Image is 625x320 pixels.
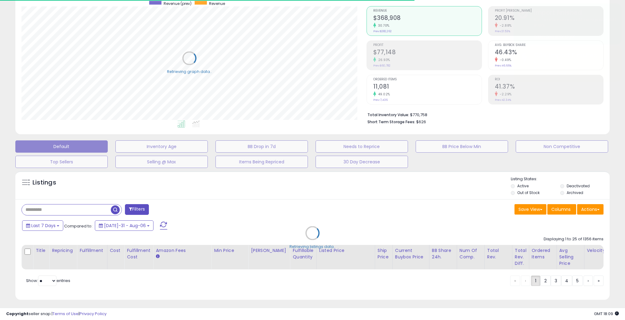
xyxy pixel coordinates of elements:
small: 30.70% [376,23,390,28]
h2: $368,908 [373,14,482,23]
small: Prev: $60,782 [373,64,390,67]
small: -2.88% [498,23,512,28]
button: BB Price Below Min [416,140,508,153]
span: Revenue [373,9,482,13]
span: Profit [PERSON_NAME] [495,9,603,13]
button: BB Drop in 7d [215,140,308,153]
a: Terms of Use [52,311,79,317]
h2: $77,148 [373,49,482,57]
span: Avg. Buybox Share [495,44,603,47]
small: 49.02% [376,92,390,97]
button: Needs to Reprice [316,140,408,153]
li: $770,758 [367,111,599,118]
a: Privacy Policy [80,311,107,317]
span: ROI [495,78,603,81]
div: Successfully updated 33 listings with 1441 errors. [529,17,617,40]
h2: 41.37% [495,83,603,91]
div: Retrieving listings data.. [289,244,336,249]
div: Successfully updated 33 listings with 41 errors. [529,60,617,77]
button: Non Competitive [516,140,608,153]
b: Short Term Storage Fees: [367,119,415,124]
h2: 11,081 [373,83,482,91]
div: CSV Import Finished [529,51,617,60]
span: Profit [373,44,482,47]
button: Top Sellers [15,156,108,168]
small: -0.49% [498,58,511,62]
span: $626 [416,119,426,125]
div: Import finished [529,8,617,17]
a: Download error log [534,34,575,39]
a: Download errors log [534,71,573,76]
span: 2025-08-14 18:09 GMT [594,311,619,317]
button: 30 Day Decrease [316,156,408,168]
small: 26.93% [376,58,390,62]
small: Prev: 21.53% [495,29,510,33]
small: Prev: 46.66% [495,64,511,67]
small: Prev: $282,262 [373,29,392,33]
button: Items Being Repriced [215,156,308,168]
small: Prev: 7,436 [373,98,388,102]
b: Total Inventory Value: [367,112,409,117]
span: Ordered Items [373,78,482,81]
button: Inventory Age [115,140,208,153]
u: Dismiss [577,71,592,76]
h2: 20.91% [495,14,603,23]
div: seller snap | | [6,311,107,317]
button: Selling @ Max [115,156,208,168]
h2: 46.43% [495,49,603,57]
strong: Copyright [6,311,29,317]
small: -2.29% [498,92,512,97]
small: Prev: 42.34% [495,98,511,102]
button: Default [15,140,108,153]
div: Retrieving graph data.. [167,69,212,74]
